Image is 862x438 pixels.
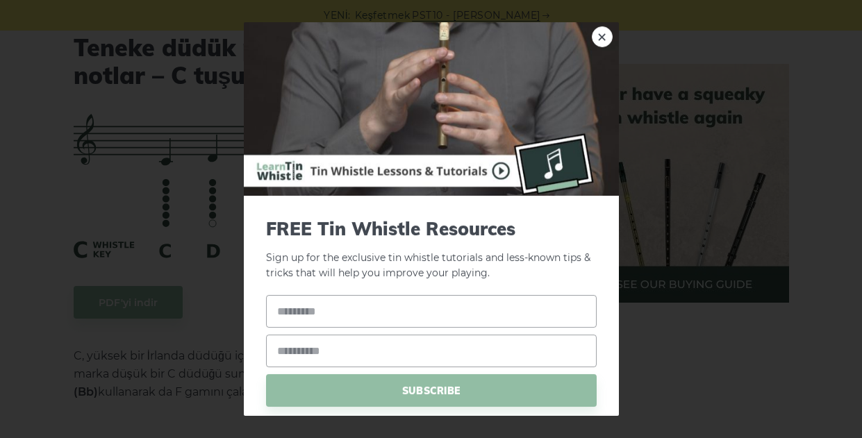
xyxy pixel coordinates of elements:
a: × [592,26,613,47]
span: * No spam. Unsubscribe at any time. [266,414,597,426]
span: FREE Tin Whistle Resources [266,218,597,239]
p: Sign up for the exclusive tin whistle tutorials and less-known tips & tricks that will help you i... [266,218,597,282]
img: Tin Whistle Buying Guide Preview [244,22,619,196]
span: SUBSCRIBE [266,374,597,407]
